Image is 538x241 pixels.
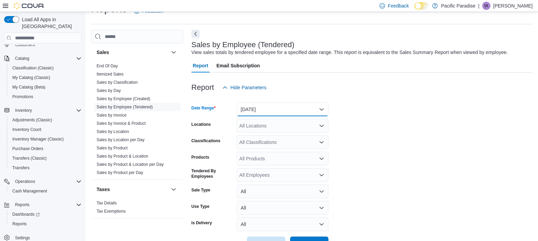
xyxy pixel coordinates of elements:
span: Classification (Classic) [12,65,54,71]
button: Hide Parameters [220,81,269,94]
span: Inventory Count [12,127,41,132]
span: Cash Management [12,188,47,194]
span: Sales by Employee (Tendered) [97,104,153,110]
h3: Taxes [97,186,110,193]
p: Pacific Paradise [441,2,475,10]
button: Transfers [7,163,84,173]
button: Inventory [12,106,35,115]
button: Classification (Classic) [7,63,84,73]
button: Adjustments (Classic) [7,115,84,125]
button: Cash Management [7,186,84,196]
span: End Of Day [97,63,118,69]
a: My Catalog (Classic) [10,73,53,82]
a: Sales by Employee (Created) [97,96,150,101]
span: Sales by Employee (Created) [97,96,150,102]
button: Open list of options [319,172,324,178]
a: Dashboards [10,210,42,218]
div: Sales [91,62,183,179]
button: Taxes [170,185,178,193]
span: My Catalog (Beta) [12,84,46,90]
span: Adjustments (Classic) [12,117,52,123]
h3: Report [191,83,214,92]
span: Dashboards [12,212,40,217]
a: Tax Exemptions [97,209,126,214]
button: Inventory Manager (Classic) [7,134,84,144]
div: View sales totals by tendered employee for a specified date range. This report is equivalent to t... [191,49,508,56]
a: Sales by Invoice & Product [97,121,146,126]
a: Sales by Location [97,129,129,134]
label: Date Range [191,105,216,111]
button: Operations [1,177,84,186]
a: Transfers [10,164,32,172]
button: [DATE] [237,103,328,116]
a: Tax Details [97,201,117,205]
span: Inventory [15,108,32,113]
label: Classifications [191,138,221,144]
button: All [237,217,328,231]
span: Inventory Manager (Classic) [12,136,64,142]
span: Feedback [388,2,409,9]
span: Transfers (Classic) [12,156,47,161]
span: Promotions [10,93,82,101]
span: Inventory [12,106,82,115]
button: Open list of options [319,123,324,129]
span: Reports [12,221,27,227]
span: Email Subscription [216,59,260,72]
a: Itemized Sales [97,72,124,77]
button: Taxes [97,186,168,193]
span: Purchase Orders [10,145,82,153]
span: Sales by Location per Day [97,137,145,143]
span: Settings [15,235,30,241]
div: ibrahim ahmed [482,2,490,10]
span: Classification (Classic) [10,64,82,72]
label: Locations [191,122,211,127]
span: Operations [15,179,35,184]
button: Operations [12,177,38,186]
a: Sales by Day [97,88,121,93]
button: Catalog [12,54,32,63]
button: Catalog [1,54,84,63]
span: Transfers (Classic) [10,154,82,162]
button: Open list of options [319,156,324,161]
span: Catalog [12,54,82,63]
a: Customers [12,41,38,49]
span: Cash Management [10,187,82,195]
button: Purchase Orders [7,144,84,153]
button: Open list of options [319,139,324,145]
a: Sales by Employee (Tendered) [97,105,153,109]
a: Purchase Orders [10,145,46,153]
div: Taxes [91,199,183,218]
button: My Catalog (Classic) [7,73,84,82]
button: Reports [1,200,84,210]
span: Reports [12,201,82,209]
button: My Catalog (Beta) [7,82,84,92]
label: Sale Type [191,187,210,193]
p: [PERSON_NAME] [493,2,533,10]
span: Adjustments (Classic) [10,116,82,124]
span: Promotions [12,94,33,99]
span: Sales by Product & Location per Day [97,162,164,167]
button: Reports [12,201,32,209]
span: ia [484,2,488,10]
a: Sales by Invoice [97,113,126,118]
span: My Catalog (Classic) [12,75,50,80]
a: Inventory Count [10,125,44,134]
span: Sales by Product & Location [97,153,148,159]
button: Reports [7,219,84,229]
button: Next [191,30,200,38]
span: Inventory Manager (Classic) [10,135,82,143]
span: Operations [12,177,82,186]
a: Sales by Product per Day [97,170,143,175]
span: Sales by Classification [97,80,138,85]
a: Reports [10,220,29,228]
button: All [237,185,328,198]
label: Is Delivery [191,220,212,226]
